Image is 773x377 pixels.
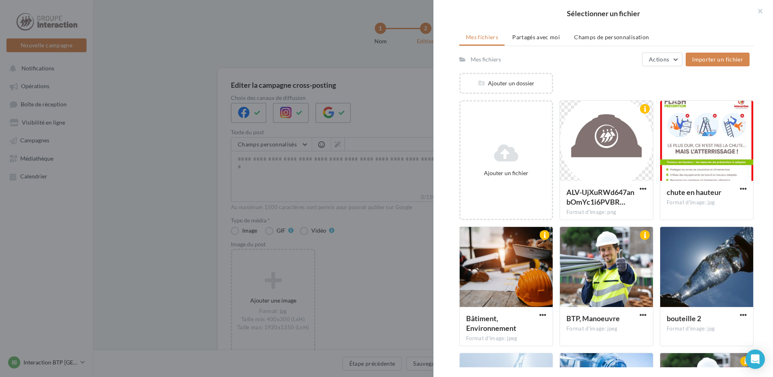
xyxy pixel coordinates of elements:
div: Mes fichiers [471,55,501,64]
div: Format d'image: png [566,209,646,216]
span: Partagés avec moi [512,34,560,40]
span: bouteille 2 [667,314,701,323]
div: Format d'image: jpg [667,199,747,206]
button: Actions [642,53,682,66]
div: Open Intercom Messenger [746,349,765,369]
span: BTP, Manoeuvre [566,314,620,323]
div: Format d'image: jpeg [566,325,646,333]
span: Bâtiment, Environnement [466,314,516,333]
span: Importer un fichier [692,56,743,63]
div: Ajouter un fichier [464,169,549,177]
div: Format d'image: jpeg [466,335,546,342]
h2: Sélectionner un fichier [446,10,760,17]
span: ALV-UjXuRWd647anbOmYc1i6PVBRNYVeFUXXT_kTi4_hdPp6qoZeTQ [566,188,634,206]
span: chute en hauteur [667,188,721,197]
span: Champs de personnalisation [574,34,649,40]
span: Mes fichiers [466,34,498,40]
div: Format d'image: jpg [667,325,747,333]
span: Actions [649,56,669,63]
button: Importer un fichier [686,53,750,66]
div: Ajouter un dossier [460,79,552,87]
